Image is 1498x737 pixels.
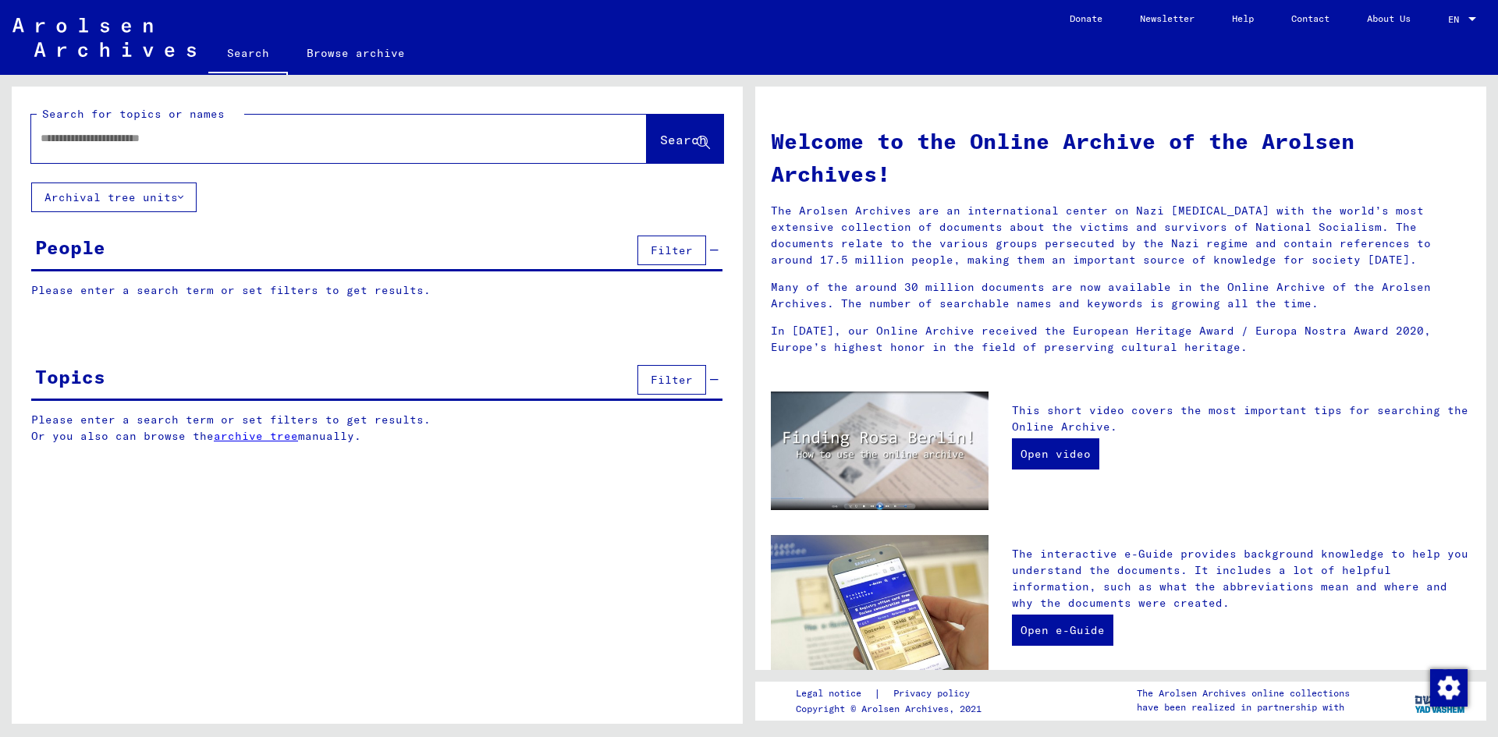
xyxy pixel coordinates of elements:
[288,34,424,72] a: Browse archive
[637,365,706,395] button: Filter
[637,236,706,265] button: Filter
[1411,681,1470,720] img: yv_logo.png
[1012,402,1471,435] p: This short video covers the most important tips for searching the Online Archive.
[771,125,1471,190] h1: Welcome to the Online Archive of the Arolsen Archives!
[647,115,723,163] button: Search
[771,203,1471,268] p: The Arolsen Archives are an international center on Nazi [MEDICAL_DATA] with the world’s most ext...
[208,34,288,75] a: Search
[1137,700,1350,714] p: have been realized in partnership with
[1012,546,1471,611] p: The interactive e-Guide provides background knowledge to help you understand the documents. It in...
[660,132,707,147] span: Search
[881,686,989,702] a: Privacy policy
[1430,669,1468,707] img: Change consent
[1012,438,1099,469] a: Open video
[771,392,989,510] img: video.jpg
[796,702,989,716] p: Copyright © Arolsen Archives, 2021
[42,107,225,121] mat-label: Search for topics or names
[35,233,105,261] div: People
[1448,14,1465,25] span: EN
[1012,615,1113,646] a: Open e-Guide
[31,282,722,299] p: Please enter a search term or set filters to get results.
[31,182,197,212] button: Archival tree units
[796,686,874,702] a: Legal notice
[12,18,196,57] img: Arolsen_neg.svg
[651,373,693,387] span: Filter
[651,243,693,257] span: Filter
[31,412,723,445] p: Please enter a search term or set filters to get results. Or you also can browse the manually.
[35,363,105,391] div: Topics
[771,323,1471,356] p: In [DATE], our Online Archive received the European Heritage Award / Europa Nostra Award 2020, Eu...
[771,279,1471,312] p: Many of the around 30 million documents are now available in the Online Archive of the Arolsen Ar...
[214,429,298,443] a: archive tree
[1137,686,1350,700] p: The Arolsen Archives online collections
[796,686,989,702] div: |
[771,535,989,680] img: eguide.jpg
